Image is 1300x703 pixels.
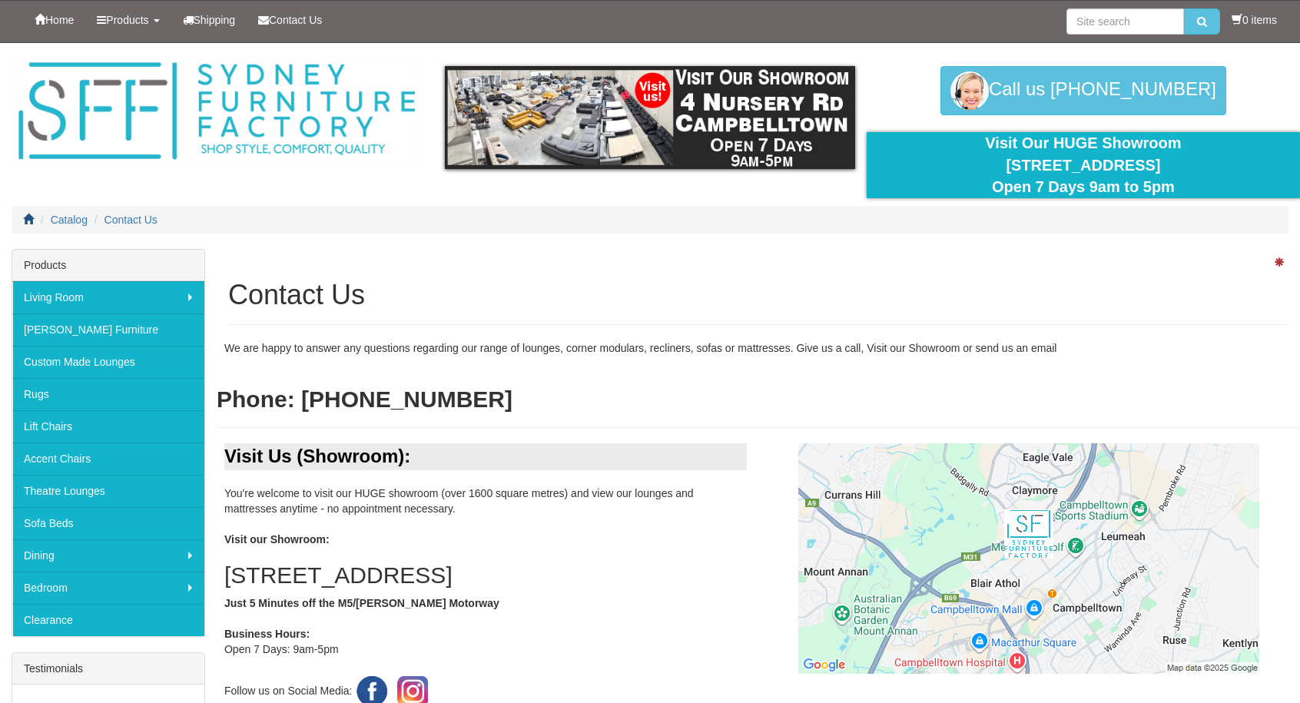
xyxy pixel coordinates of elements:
[12,653,204,685] div: Testimonials
[12,281,204,313] a: Living Room
[12,313,204,346] a: [PERSON_NAME] Furniture
[104,214,158,226] a: Contact Us
[217,340,1300,356] div: We are happy to answer any questions regarding our range of lounges, corner modulars, recliners, ...
[171,1,247,39] a: Shipping
[770,443,1288,674] a: Click to activate map
[12,410,204,443] a: Lift Chairs
[1232,12,1277,28] li: 0 items
[445,66,855,169] img: showroom.gif
[85,1,171,39] a: Products
[51,214,88,226] a: Catalog
[12,443,204,475] a: Accent Chairs
[12,346,204,378] a: Custom Made Lounges
[106,14,148,26] span: Products
[12,475,204,507] a: Theatre Lounges
[194,14,236,26] span: Shipping
[12,378,204,410] a: Rugs
[12,250,204,281] div: Products
[878,132,1288,198] div: Visit Our HUGE Showroom [STREET_ADDRESS] Open 7 Days 9am to 5pm
[798,443,1259,674] img: Click to activate map
[1066,8,1184,35] input: Site search
[12,604,204,636] a: Clearance
[224,533,747,609] b: Visit our Showroom: Just 5 Minutes off the M5/[PERSON_NAME] Motorway
[228,280,1288,310] h1: Contact Us
[12,539,204,572] a: Dining
[224,443,747,469] div: Visit Us (Showroom):
[45,14,74,26] span: Home
[217,386,512,412] b: Phone: [PHONE_NUMBER]
[224,628,310,640] b: Business Hours:
[269,14,322,26] span: Contact Us
[12,572,204,604] a: Bedroom
[12,507,204,539] a: Sofa Beds
[12,58,422,164] img: Sydney Furniture Factory
[224,562,747,588] h2: [STREET_ADDRESS]
[247,1,333,39] a: Contact Us
[23,1,85,39] a: Home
